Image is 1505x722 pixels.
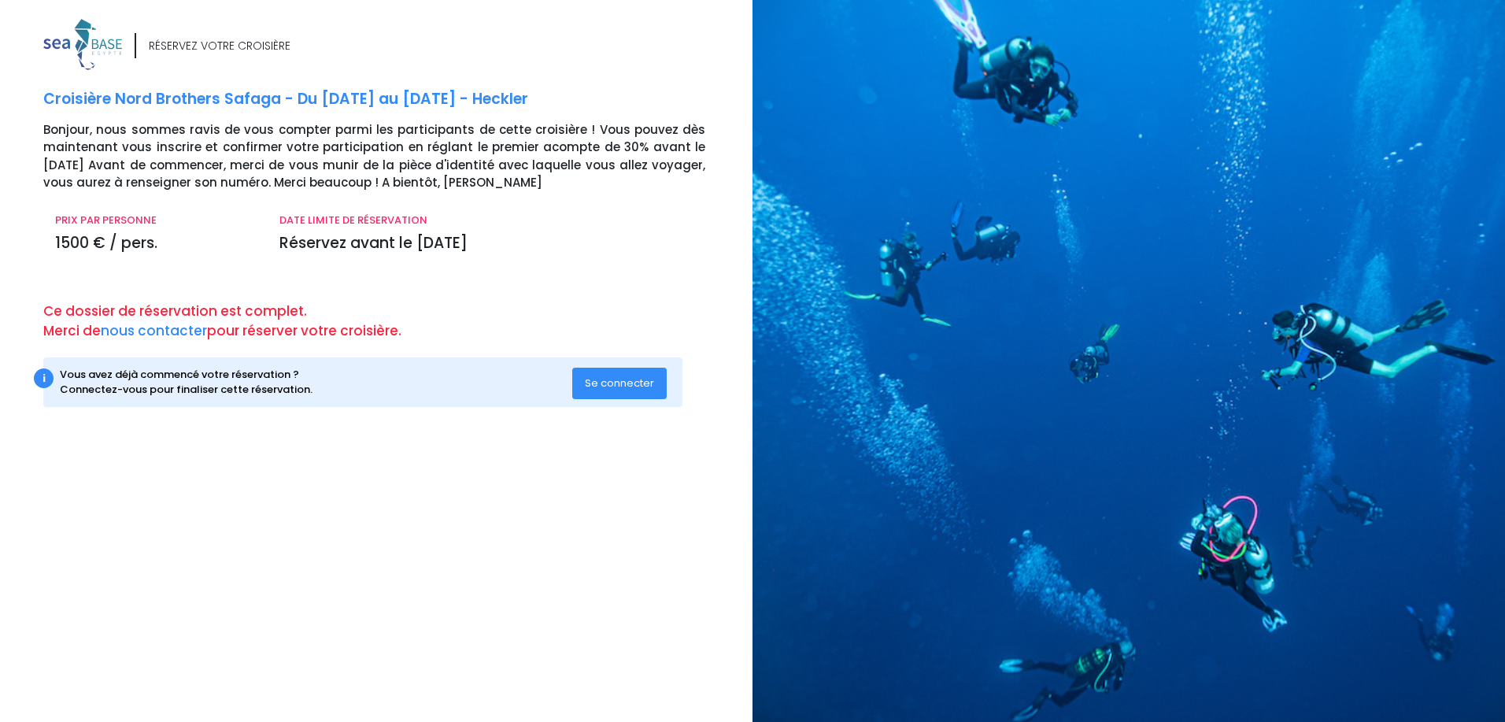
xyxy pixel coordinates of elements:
[43,121,741,192] p: Bonjour, nous sommes ravis de vous compter parmi les participants de cette croisière ! Vous pouve...
[279,232,705,255] p: Réservez avant le [DATE]
[279,213,705,228] p: DATE LIMITE DE RÉSERVATION
[43,302,741,342] p: Ce dossier de réservation est complet. Merci de pour réserver votre croisière.
[101,321,207,340] a: nous contacter
[572,368,667,399] button: Se connecter
[60,367,572,398] div: Vous avez déjà commencé votre réservation ? Connectez-vous pour finaliser cette réservation.
[43,19,122,70] img: logo_color1.png
[585,376,654,391] span: Se connecter
[149,38,290,54] div: RÉSERVEZ VOTRE CROISIÈRE
[55,213,256,228] p: PRIX PAR PERSONNE
[34,368,54,388] div: i
[55,232,256,255] p: 1500 € / pers.
[572,376,667,389] a: Se connecter
[43,88,741,111] p: Croisière Nord Brothers Safaga - Du [DATE] au [DATE] - Heckler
